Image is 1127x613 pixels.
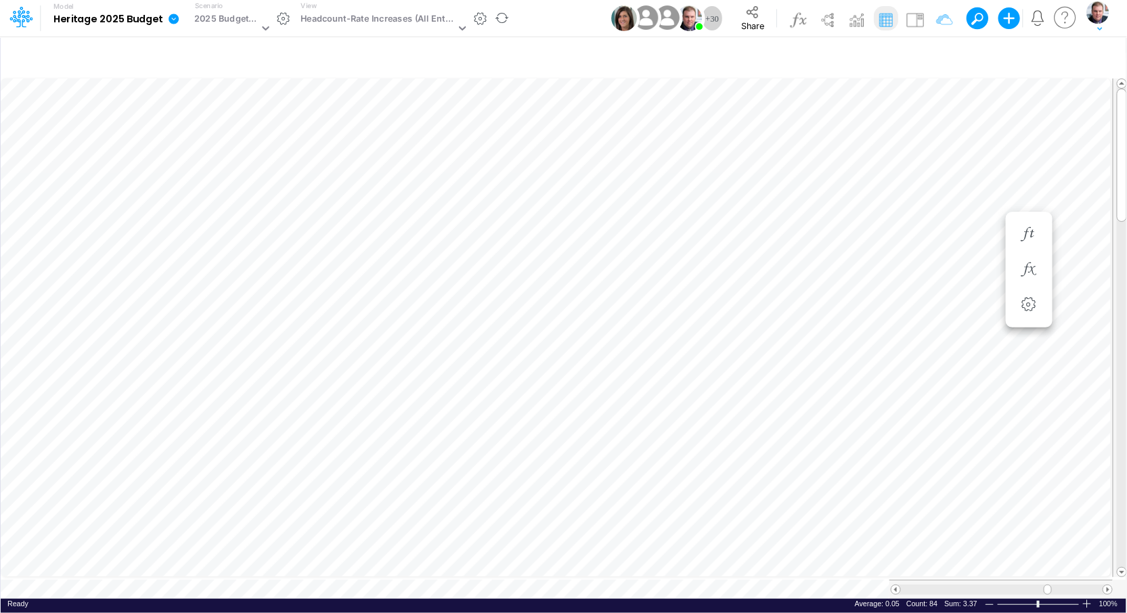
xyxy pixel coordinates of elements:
label: Scenario [195,1,223,11]
span: 100% [1099,599,1120,609]
a: Notifications [1030,10,1045,26]
div: Number of selected cells that contain data [906,599,937,609]
img: User Image Icon [653,3,683,33]
span: Sum: 3.37 [944,599,977,608]
span: Count: 84 [906,599,937,608]
div: Sum of selected cells [944,599,977,609]
button: Share [728,1,777,35]
div: Zoom level [1099,599,1120,609]
span: + 30 [705,14,719,23]
div: Zoom [997,599,1082,609]
div: Zoom [1037,601,1040,608]
img: User Image Icon [631,3,661,33]
img: User Image Icon [677,5,703,31]
span: Average: 0.05 [855,599,900,608]
input: Type a title here [12,43,832,70]
div: Zoom Out [984,599,995,610]
label: View [301,1,317,11]
div: In Ready mode [7,599,28,609]
span: Share [741,20,764,30]
b: Heritage 2025 Budget [53,14,162,26]
span: Ready [7,599,28,608]
img: User Image Icon [611,5,637,31]
div: Headcount-Rate Increases (All Entities) [301,12,456,28]
div: Zoom In [1082,599,1092,609]
div: Average of selected cells [855,599,900,609]
div: 2025 Budget v2 [194,12,258,28]
label: Model [53,3,74,11]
